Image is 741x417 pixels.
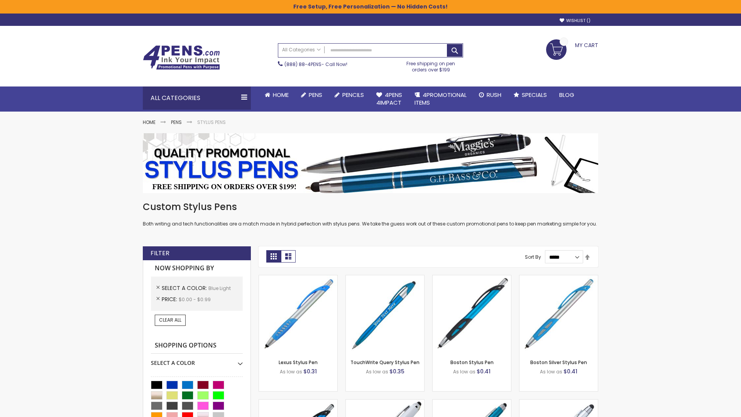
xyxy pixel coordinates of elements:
[162,295,179,303] span: Price
[414,91,467,107] span: 4PROMOTIONAL ITEMS
[346,399,424,406] a: Kimberly Logo Stylus Pens-LT-Blue
[350,359,420,366] a: TouchWrite Query Stylus Pen
[346,275,424,354] img: TouchWrite Query Stylus Pen-Blue Light
[563,368,577,375] span: $0.41
[450,359,494,366] a: Boston Stylus Pen
[282,47,321,53] span: All Categories
[342,91,364,99] span: Pencils
[279,359,318,366] a: Lexus Stylus Pen
[559,91,574,99] span: Blog
[259,275,337,354] img: Lexus Stylus Pen-Blue - Light
[540,368,562,375] span: As low as
[303,368,317,375] span: $0.31
[309,91,322,99] span: Pens
[143,201,598,227] div: Both writing and tech functionalities are a match made in hybrid perfection with stylus pens. We ...
[143,86,251,110] div: All Categories
[525,254,541,260] label: Sort By
[370,86,408,112] a: 4Pens4impact
[278,44,325,56] a: All Categories
[280,368,302,375] span: As low as
[508,86,553,103] a: Specials
[159,317,181,323] span: Clear All
[151,260,243,276] strong: Now Shopping by
[346,275,424,281] a: TouchWrite Query Stylus Pen-Blue Light
[433,275,511,354] img: Boston Stylus Pen-Blue - Light
[433,275,511,281] a: Boston Stylus Pen-Blue - Light
[179,296,211,303] span: $0.00 - $0.99
[530,359,587,366] a: Boston Silver Stylus Pen
[328,86,370,103] a: Pencils
[522,91,547,99] span: Specials
[519,399,598,406] a: Silver Cool Grip Stylus Pen-Blue - Light
[151,337,243,354] strong: Shopping Options
[259,399,337,406] a: Lexus Metallic Stylus Pen-Blue - Light
[143,45,220,70] img: 4Pens Custom Pens and Promotional Products
[487,91,501,99] span: Rush
[208,285,231,292] span: Blue Light
[143,133,598,193] img: Stylus Pens
[266,250,281,263] strong: Grid
[171,119,182,125] a: Pens
[376,91,402,107] span: 4Pens 4impact
[197,119,226,125] strong: Stylus Pens
[162,284,208,292] span: Select A Color
[560,18,590,24] a: Wishlist
[433,399,511,406] a: Lory Metallic Stylus Pen-Blue - Light
[519,275,598,354] img: Boston Silver Stylus Pen-Blue - Light
[259,275,337,281] a: Lexus Stylus Pen-Blue - Light
[284,61,347,68] span: - Call Now!
[259,86,295,103] a: Home
[295,86,328,103] a: Pens
[389,368,404,375] span: $0.35
[399,58,464,73] div: Free shipping on pen orders over $199
[151,354,243,367] div: Select A Color
[477,368,491,375] span: $0.41
[408,86,473,112] a: 4PROMOTIONALITEMS
[473,86,508,103] a: Rush
[453,368,475,375] span: As low as
[553,86,580,103] a: Blog
[519,275,598,281] a: Boston Silver Stylus Pen-Blue - Light
[366,368,388,375] span: As low as
[143,201,598,213] h1: Custom Stylus Pens
[151,249,169,258] strong: Filter
[143,119,156,125] a: Home
[284,61,321,68] a: (888) 88-4PENS
[273,91,289,99] span: Home
[155,315,186,325] a: Clear All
